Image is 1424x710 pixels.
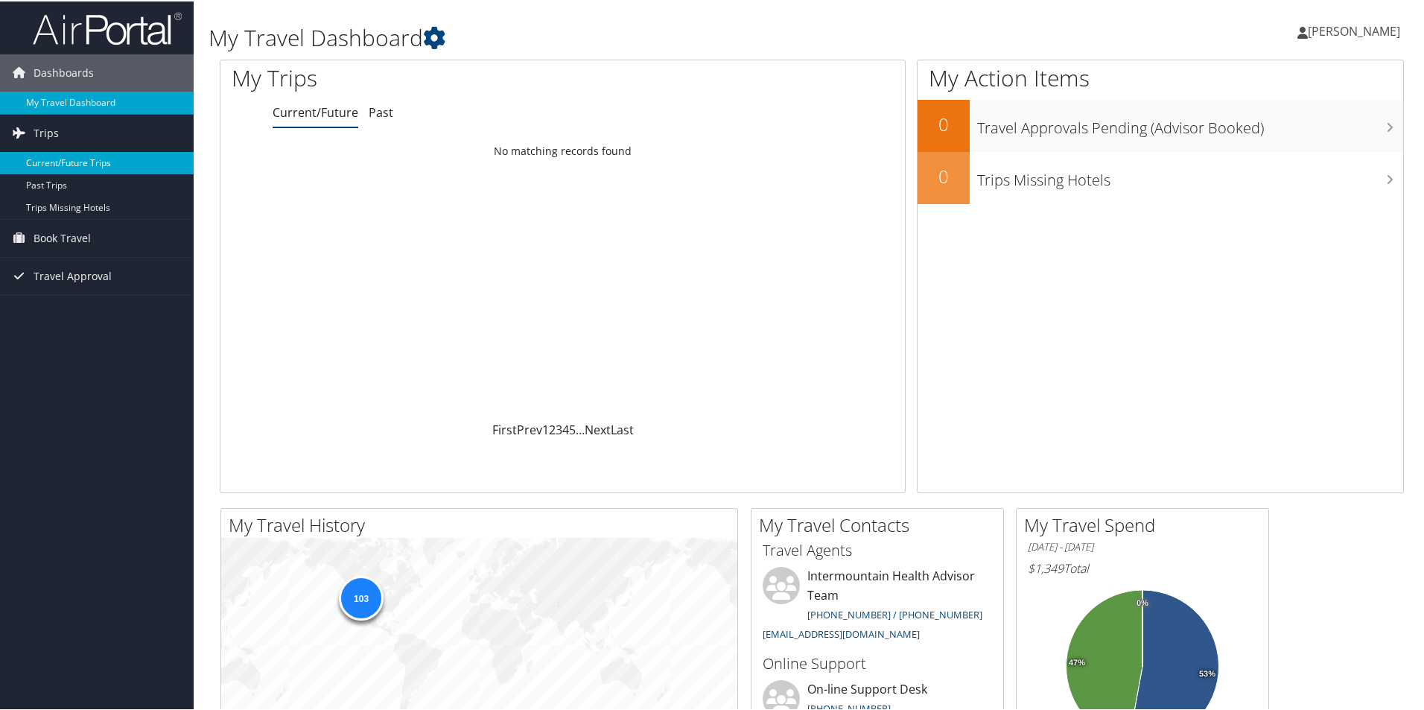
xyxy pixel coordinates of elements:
[918,110,970,136] h2: 0
[542,420,549,437] a: 1
[918,162,970,188] h2: 0
[611,420,634,437] a: Last
[556,420,562,437] a: 3
[220,136,905,163] td: No matching records found
[1297,7,1415,52] a: [PERSON_NAME]
[517,420,542,437] a: Prev
[209,21,1013,52] h1: My Travel Dashboard
[369,103,393,119] a: Past
[549,420,556,437] a: 2
[562,420,569,437] a: 4
[576,420,585,437] span: …
[918,150,1403,203] a: 0Trips Missing Hotels
[763,652,992,673] h3: Online Support
[1199,668,1215,677] tspan: 53%
[918,61,1403,92] h1: My Action Items
[759,511,1003,536] h2: My Travel Contacts
[763,626,920,639] a: [EMAIL_ADDRESS][DOMAIN_NAME]
[763,539,992,560] h3: Travel Agents
[1137,598,1148,606] tspan: 0%
[755,565,999,645] li: Intermountain Health Advisor Team
[34,218,91,256] span: Book Travel
[273,103,358,119] a: Current/Future
[229,511,737,536] h2: My Travel History
[585,420,611,437] a: Next
[339,574,384,619] div: 103
[1024,511,1268,536] h2: My Travel Spend
[1028,559,1064,575] span: $1,349
[34,53,94,90] span: Dashboards
[977,109,1403,137] h3: Travel Approvals Pending (Advisor Booked)
[1069,657,1085,666] tspan: 47%
[977,161,1403,189] h3: Trips Missing Hotels
[1028,539,1257,553] h6: [DATE] - [DATE]
[1028,559,1257,575] h6: Total
[492,420,517,437] a: First
[33,10,182,45] img: airportal-logo.png
[569,420,576,437] a: 5
[34,113,59,150] span: Trips
[918,98,1403,150] a: 0Travel Approvals Pending (Advisor Booked)
[1308,22,1400,38] span: [PERSON_NAME]
[34,256,112,294] span: Travel Approval
[232,61,608,92] h1: My Trips
[807,606,982,620] a: [PHONE_NUMBER] / [PHONE_NUMBER]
